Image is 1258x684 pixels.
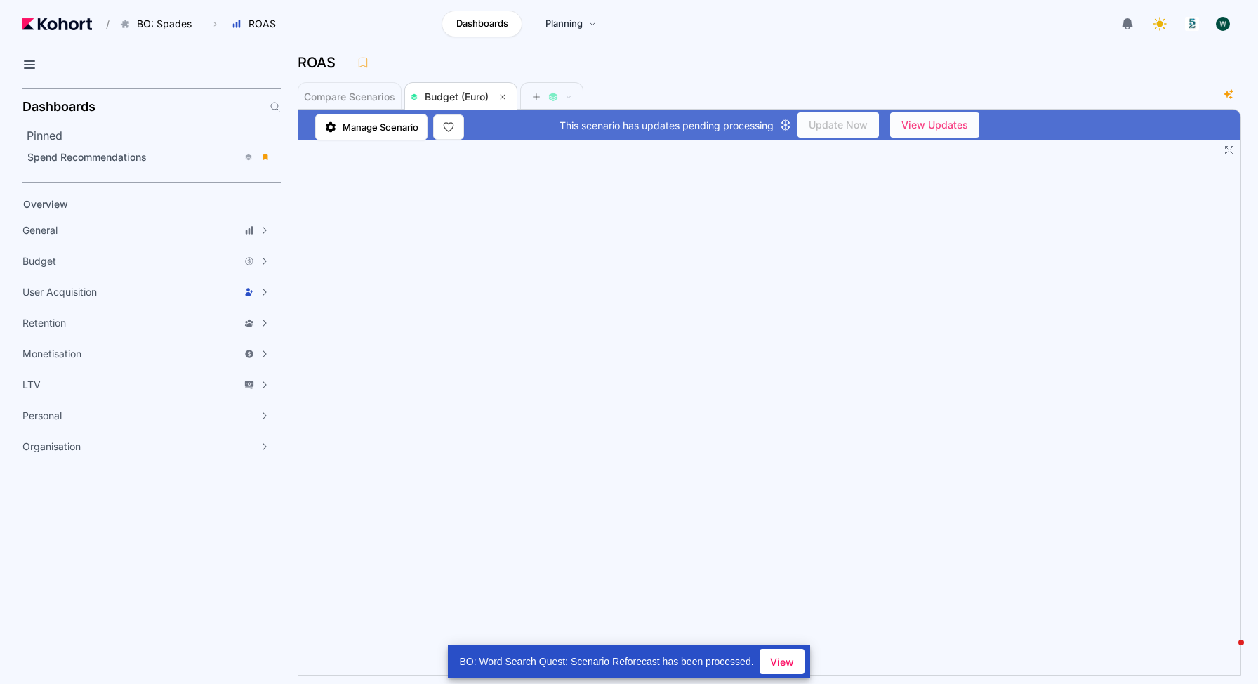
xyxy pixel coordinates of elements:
[22,378,41,392] span: LTV
[22,100,95,113] h2: Dashboards
[22,285,97,299] span: User Acquisition
[22,440,81,454] span: Organisation
[456,17,508,31] span: Dashboards
[211,18,220,29] span: ›
[770,655,794,669] span: View
[22,18,92,30] img: Kohort logo
[22,316,66,330] span: Retention
[1224,145,1235,156] button: Fullscreen
[901,114,968,136] span: View Updates
[315,114,428,140] a: Manage Scenario
[343,120,418,134] span: Manage Scenario
[442,11,522,37] a: Dashboards
[23,198,68,210] span: Overview
[22,409,62,423] span: Personal
[27,127,281,144] h2: Pinned
[425,91,489,103] span: Budget (Euro)
[1185,17,1199,31] img: logo_logo_images_1_20240607072359498299_20240828135028712857.jpeg
[448,645,759,678] div: BO: Word Search Quest: Scenario Reforecast has been processed.
[545,17,583,31] span: Planning
[560,118,774,133] span: This scenario has updates pending processing
[22,347,81,361] span: Monetisation
[760,649,805,674] button: View
[1210,636,1244,670] iframe: Intercom live chat
[531,11,611,37] a: Planning
[22,147,277,168] a: Spend Recommendations
[890,112,979,138] button: View Updates
[298,55,344,70] h3: ROAS
[22,254,56,268] span: Budget
[27,151,147,163] span: Spend Recommendations
[22,223,58,237] span: General
[224,12,291,36] button: ROAS
[18,194,257,215] a: Overview
[249,17,276,31] span: ROAS
[95,17,110,32] span: /
[304,92,395,102] span: Compare Scenarios
[137,17,192,31] span: BO: Spades
[112,12,206,36] button: BO: Spades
